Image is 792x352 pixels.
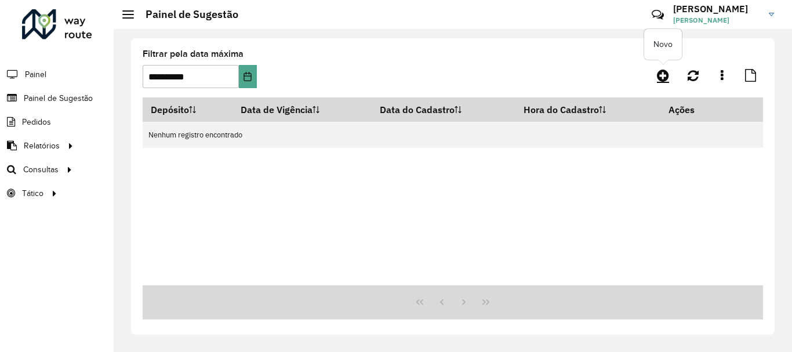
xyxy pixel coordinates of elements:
[25,68,46,81] span: Painel
[134,8,238,21] h2: Painel de Sugestão
[660,97,730,122] th: Ações
[24,140,60,152] span: Relatórios
[372,97,516,122] th: Data do Cadastro
[673,15,760,26] span: [PERSON_NAME]
[232,97,372,122] th: Data de Vigência
[239,65,257,88] button: Choose Date
[143,47,244,61] label: Filtrar pela data máxima
[23,164,59,176] span: Consultas
[673,3,760,14] h3: [PERSON_NAME]
[645,2,670,27] a: Contato Rápido
[143,97,232,122] th: Depósito
[22,187,43,199] span: Tático
[22,116,51,128] span: Pedidos
[24,92,93,104] span: Painel de Sugestão
[644,29,682,60] div: Novo
[516,97,660,122] th: Hora do Cadastro
[143,122,763,148] td: Nenhum registro encontrado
